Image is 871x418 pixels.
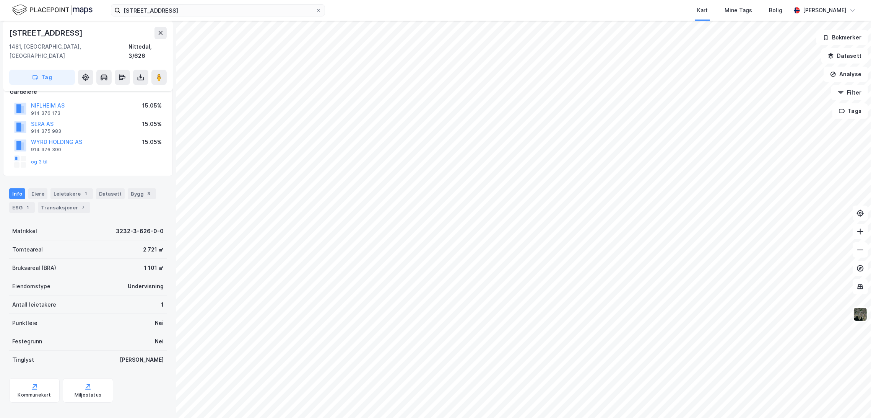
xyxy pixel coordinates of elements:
div: Datasett [96,188,125,199]
img: logo.f888ab2527a4732fd821a326f86c7f29.svg [12,3,93,17]
div: Leietakere [50,188,93,199]
div: Eiendomstype [12,282,50,291]
iframe: Chat Widget [833,381,871,418]
div: 914 376 300 [31,147,61,153]
div: 1 [161,300,164,309]
div: 2 721 ㎡ [143,245,164,254]
div: ESG [9,202,35,213]
div: Tomteareal [12,245,43,254]
div: Bygg [128,188,156,199]
button: Bokmerker [816,30,868,45]
div: Festegrunn [12,337,42,346]
div: Gårdeiere [10,87,166,96]
div: Nei [155,318,164,328]
div: Eiere [28,188,47,199]
button: Tags [832,103,868,119]
button: Filter [831,85,868,100]
div: 3 [145,190,153,198]
div: Nei [155,337,164,346]
div: 1481, [GEOGRAPHIC_DATA], [GEOGRAPHIC_DATA] [9,42,128,60]
button: Tag [9,70,75,85]
div: Punktleie [12,318,37,328]
div: 15.05% [142,137,162,147]
div: Transaksjoner [38,202,90,213]
div: Info [9,188,25,199]
div: Kontrollprogram for chat [833,381,871,418]
div: 914 375 983 [31,128,61,134]
div: Undervisning [128,282,164,291]
div: Kart [697,6,708,15]
input: Søk på adresse, matrikkel, gårdeiere, leietakere eller personer [120,5,315,16]
div: 3232-3-626-0-0 [116,227,164,236]
button: Analyse [824,67,868,82]
img: 9k= [853,307,868,322]
div: Nittedal, 3/626 [128,42,167,60]
div: [PERSON_NAME] [803,6,847,15]
div: 15.05% [142,101,162,110]
div: 15.05% [142,119,162,129]
div: Antall leietakere [12,300,56,309]
div: 7 [80,204,87,211]
div: Mine Tags [725,6,752,15]
div: Matrikkel [12,227,37,236]
button: Datasett [821,48,868,64]
div: Bruksareal (BRA) [12,263,56,273]
div: Tinglyst [12,355,34,364]
div: [PERSON_NAME] [120,355,164,364]
div: 1 [82,190,90,198]
div: Miljøstatus [75,392,101,398]
div: Kommunekart [18,392,51,398]
div: 1 [24,204,32,211]
div: 1 101 ㎡ [144,263,164,273]
div: 914 376 173 [31,110,60,116]
div: Bolig [769,6,782,15]
div: [STREET_ADDRESS] [9,27,84,39]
